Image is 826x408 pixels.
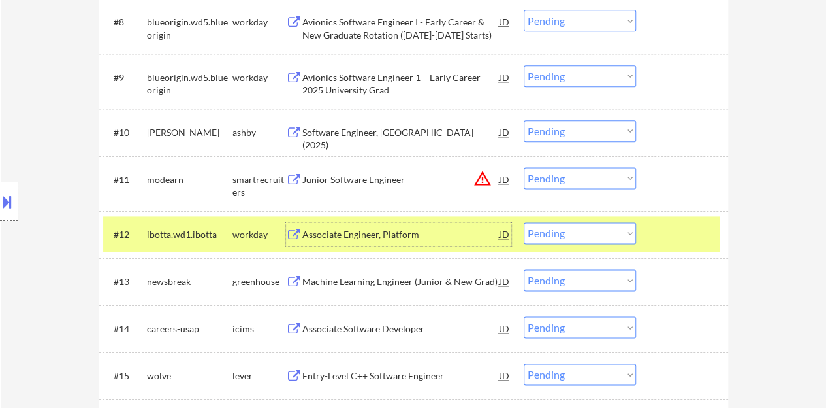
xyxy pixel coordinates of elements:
[498,316,511,340] div: JD
[473,169,492,188] button: warning_amber
[147,322,232,335] div: careers-usap
[147,16,232,41] div: blueorigin.wd5.blueorigin
[302,322,500,335] div: Associate Software Developer
[232,369,286,382] div: lever
[302,275,500,288] div: Machine Learning Engineer (Junior & New Grad)
[302,71,500,97] div: Avionics Software Engineer 1 – Early Career 2025 University Grad
[232,71,286,84] div: workday
[498,269,511,293] div: JD
[302,16,500,41] div: Avionics Software Engineer I - Early Career & New Graduate Rotation ([DATE]-[DATE] Starts)
[498,222,511,246] div: JD
[498,364,511,387] div: JD
[302,369,500,382] div: Entry-Level C++ Software Engineer
[498,10,511,33] div: JD
[114,71,136,84] div: #9
[302,173,500,186] div: Junior Software Engineer
[114,369,136,382] div: #15
[147,369,232,382] div: wolve
[232,16,286,29] div: workday
[232,275,286,288] div: greenhouse
[232,173,286,199] div: smartrecruiters
[498,120,511,144] div: JD
[232,228,286,241] div: workday
[232,322,286,335] div: icims
[114,322,136,335] div: #14
[114,16,136,29] div: #8
[302,126,500,152] div: Software Engineer, [GEOGRAPHIC_DATA] (2025)
[302,228,500,241] div: Associate Engineer, Platform
[498,65,511,89] div: JD
[498,167,511,191] div: JD
[232,126,286,139] div: ashby
[147,71,232,97] div: blueorigin.wd5.blueorigin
